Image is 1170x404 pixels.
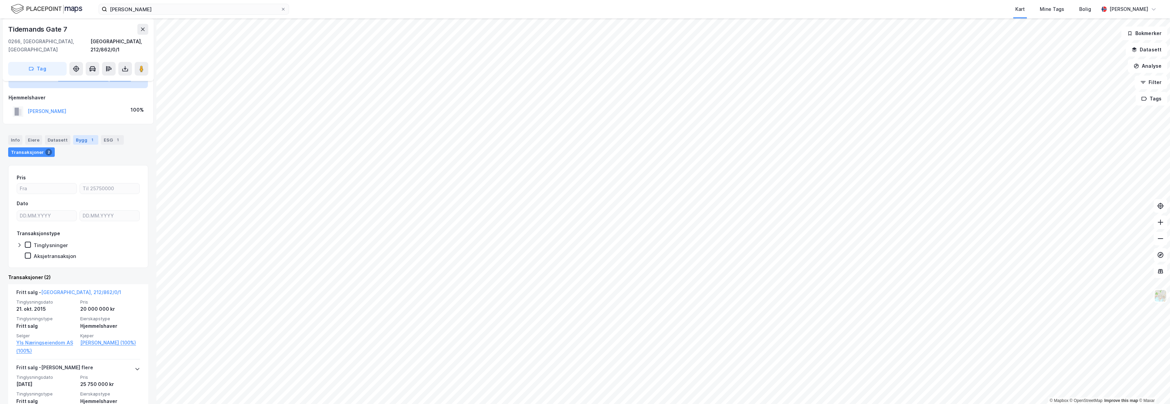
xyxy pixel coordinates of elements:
div: 20 000 000 kr [80,305,140,313]
div: [PERSON_NAME] [1109,5,1148,13]
span: Eierskapstype [80,391,140,397]
div: Hjemmelshaver [80,322,140,330]
div: Aksjetransaksjon [34,253,76,259]
div: Kart [1015,5,1025,13]
div: Datasett [45,135,70,145]
a: Improve this map [1104,398,1138,403]
div: Tidemands Gate 7 [8,24,69,35]
div: Info [8,135,22,145]
div: Pris [17,174,26,182]
div: [GEOGRAPHIC_DATA], 212/862/0/1 [90,37,148,54]
div: Transaksjonstype [17,229,60,238]
div: 21. okt. 2015 [16,305,76,313]
div: 100% [131,106,144,114]
button: Bokmerker [1121,27,1167,40]
button: Analyse [1128,59,1167,73]
a: OpenStreetMap [1070,398,1103,403]
div: Tinglysninger [34,242,68,248]
div: 2 [45,149,52,156]
a: Mapbox [1050,398,1068,403]
span: Tinglysningstype [16,391,76,397]
div: 0266, [GEOGRAPHIC_DATA], [GEOGRAPHIC_DATA] [8,37,90,54]
a: [PERSON_NAME] (100%) [80,339,140,347]
div: Mine Tags [1040,5,1064,13]
div: [DATE] [16,380,76,388]
a: Yls Næringseiendom AS (100%) [16,339,76,355]
div: Fritt salg - [16,288,121,299]
div: Eiere [25,135,42,145]
span: Eierskapstype [80,316,140,322]
div: Hjemmelshaver [9,94,148,102]
span: Kjøper [80,333,140,339]
iframe: Chat Widget [1136,371,1170,404]
input: DD.MM.YYYY [17,211,77,221]
span: Tinglysningsdato [16,374,76,380]
img: logo.f888ab2527a4732fd821a326f86c7f29.svg [11,3,82,15]
input: DD.MM.YYYY [80,211,139,221]
div: 1 [89,136,96,143]
span: Selger [16,333,76,339]
div: Kontrollprogram for chat [1136,371,1170,404]
div: Transaksjoner [8,147,55,157]
span: Pris [80,374,140,380]
input: Til 25750000 [80,183,139,194]
div: Fritt salg - [PERSON_NAME] flere [16,363,93,374]
div: 1 [114,136,121,143]
div: Bygg [73,135,98,145]
div: Bolig [1079,5,1091,13]
span: Tinglysningsdato [16,299,76,305]
a: [GEOGRAPHIC_DATA], 212/862/0/1 [41,289,121,295]
button: Tags [1136,92,1167,106]
div: ESG [101,135,124,145]
img: Z [1154,289,1167,302]
button: Datasett [1126,43,1167,56]
button: Tag [8,62,67,76]
div: Dato [17,199,28,208]
div: 25 750 000 kr [80,380,140,388]
div: Fritt salg [16,322,76,330]
input: Søk på adresse, matrikkel, gårdeiere, leietakere eller personer [107,4,281,14]
button: Filter [1135,76,1167,89]
span: Tinglysningstype [16,316,76,322]
div: Transaksjoner (2) [8,273,148,281]
input: Fra [17,183,77,194]
span: Pris [80,299,140,305]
